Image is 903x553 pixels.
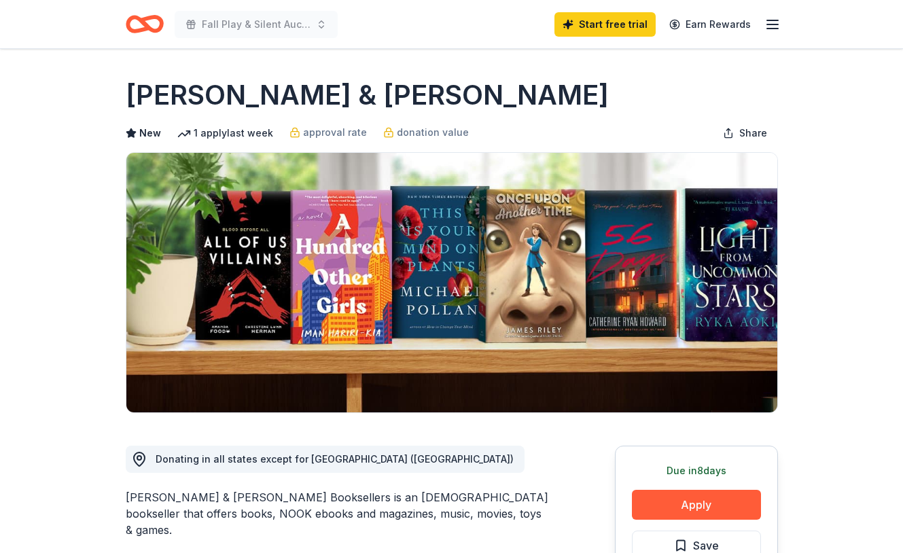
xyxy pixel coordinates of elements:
span: approval rate [303,124,367,141]
span: New [139,125,161,141]
div: 1 apply last week [177,125,273,141]
div: [PERSON_NAME] & [PERSON_NAME] Booksellers is an [DEMOGRAPHIC_DATA] bookseller that offers books, ... [126,489,550,538]
a: Start free trial [554,12,656,37]
button: Share [712,120,778,147]
span: Share [739,125,767,141]
span: donation value [397,124,469,141]
span: Donating in all states except for [GEOGRAPHIC_DATA] ([GEOGRAPHIC_DATA]) [156,453,514,465]
button: Fall Play & Silent Auction [175,11,338,38]
a: Home [126,8,164,40]
button: Apply [632,490,761,520]
a: approval rate [289,124,367,141]
img: Image for Barnes & Noble [126,153,777,412]
h1: [PERSON_NAME] & [PERSON_NAME] [126,76,609,114]
a: donation value [383,124,469,141]
div: Due in 8 days [632,463,761,479]
span: Fall Play & Silent Auction [202,16,311,33]
a: Earn Rewards [661,12,759,37]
